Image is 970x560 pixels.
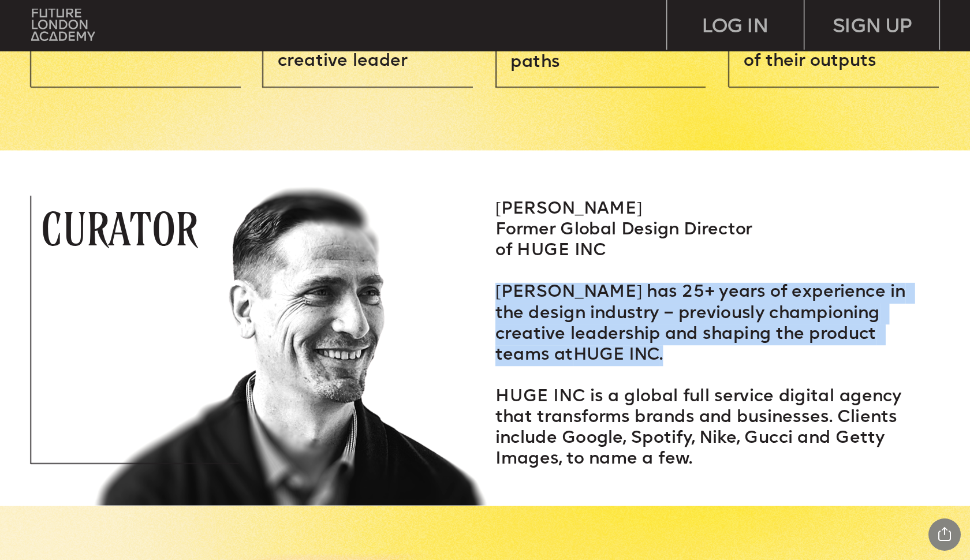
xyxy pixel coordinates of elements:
[495,285,911,364] span: [PERSON_NAME] has 25+ years of experience in the design industry – previously championing creativ...
[744,12,945,71] span: Increase team chemistry & the quality of their outputs
[495,201,642,219] span: [PERSON_NAME]
[510,13,664,72] span: Build long and short term career paths
[495,222,752,260] span: Former Global Design Director of HUGE INC
[495,389,906,469] span: HUGE INC is a global full service digital agency that transforms brands and businesses. Clients i...
[41,206,232,249] p: CURATOR
[928,518,961,551] div: Share
[278,12,456,71] span: Elevate your status, focus and voice as a creative leader
[573,348,659,365] span: HUGE INC
[31,9,95,41] img: upload-bfdffa89-fac7-4f57-a443-c7c39906ba42.png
